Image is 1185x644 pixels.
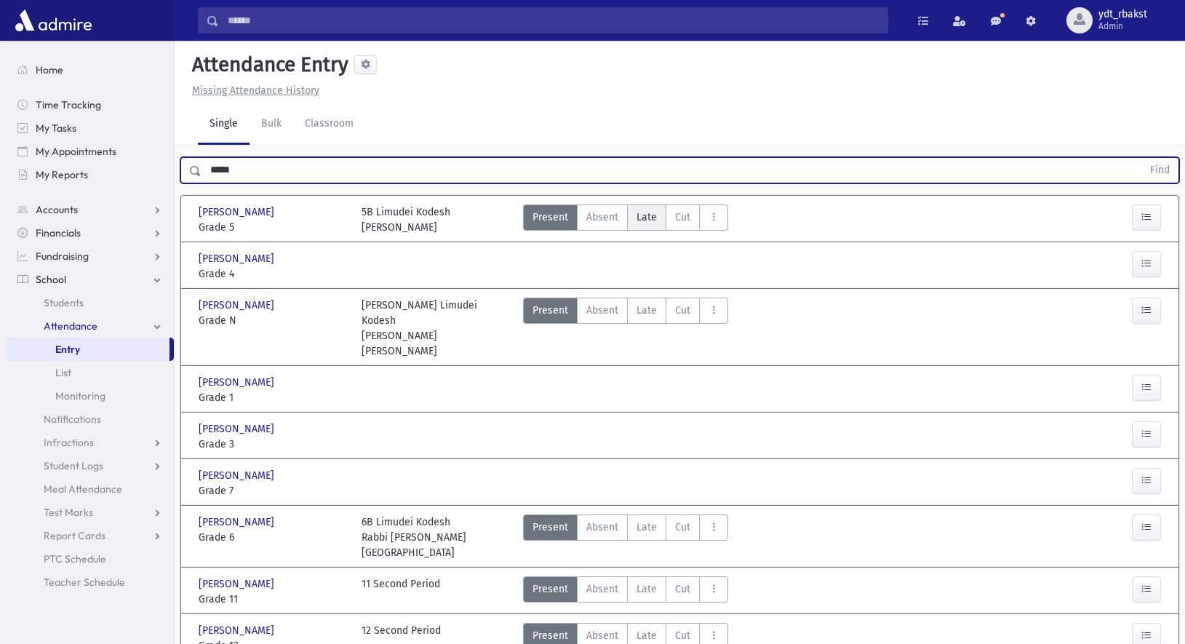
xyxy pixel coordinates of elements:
a: Monitoring [6,384,174,408]
a: List [6,361,174,384]
span: [PERSON_NAME] [199,468,277,483]
a: Meal Attendance [6,477,174,501]
span: Late [637,210,657,225]
button: Find [1141,158,1178,183]
span: Late [637,520,657,535]
a: Test Marks [6,501,174,524]
span: List [55,366,71,379]
u: Missing Attendance History [192,84,319,97]
span: [PERSON_NAME] [199,514,277,530]
div: 11 Second Period [362,576,440,607]
div: 6B Limudei Kodesh Rabbi [PERSON_NAME][GEOGRAPHIC_DATA] [362,514,510,560]
div: AttTypes [523,204,728,235]
input: Search [219,7,887,33]
span: Present [532,628,568,643]
span: ydt_rbakst [1098,9,1147,20]
span: [PERSON_NAME] [199,623,277,638]
a: PTC Schedule [6,547,174,571]
div: AttTypes [523,576,728,607]
a: Home [6,58,174,82]
h5: Attendance Entry [186,52,348,77]
span: Absent [586,520,618,535]
a: Time Tracking [6,93,174,116]
a: Notifications [6,408,174,431]
span: Fundraising [36,250,89,263]
span: Present [532,520,568,535]
span: Present [532,210,568,225]
span: Grade N [199,313,347,328]
a: Infractions [6,431,174,454]
span: Cut [675,210,690,225]
span: Admin [1098,20,1147,32]
a: My Tasks [6,116,174,140]
div: AttTypes [523,514,728,560]
a: Fundraising [6,245,174,268]
a: School [6,268,174,291]
img: AdmirePro [12,6,95,35]
span: [PERSON_NAME] [199,204,277,220]
a: My Appointments [6,140,174,163]
span: Teacher Schedule [44,576,125,589]
span: Report Cards [44,529,105,542]
a: Report Cards [6,524,174,547]
span: Students [44,296,84,309]
span: Absent [586,628,618,643]
span: Accounts [36,203,78,216]
span: Meal Attendance [44,482,122,496]
span: Absent [586,581,618,597]
span: Test Marks [44,506,93,519]
span: Cut [675,303,690,318]
span: Infractions [44,436,94,449]
span: Present [532,303,568,318]
a: Classroom [293,104,365,145]
a: Bulk [250,104,293,145]
a: Missing Attendance History [186,84,319,97]
a: Students [6,291,174,314]
span: [PERSON_NAME] [199,251,277,266]
span: Financials [36,226,81,239]
a: Accounts [6,198,174,221]
span: Late [637,581,657,597]
div: [PERSON_NAME] Limudei Kodesh [PERSON_NAME] [PERSON_NAME] [362,298,510,359]
span: Absent [586,303,618,318]
span: Monitoring [55,389,105,402]
span: My Reports [36,168,88,181]
span: Time Tracking [36,98,101,111]
a: Teacher Schedule [6,571,174,594]
span: PTC Schedule [44,552,106,565]
span: Notifications [44,413,101,426]
span: Grade 5 [199,220,347,235]
span: Grade 4 [199,266,347,282]
a: Financials [6,221,174,245]
span: Student Logs [44,459,103,472]
span: Absent [586,210,618,225]
a: Entry [6,338,169,361]
span: Late [637,303,657,318]
span: My Appointments [36,145,116,158]
span: [PERSON_NAME] [199,298,277,313]
span: Cut [675,581,690,597]
span: Cut [675,520,690,535]
span: [PERSON_NAME] [199,375,277,390]
span: [PERSON_NAME] [199,421,277,437]
span: School [36,273,66,286]
span: Home [36,63,63,76]
a: My Reports [6,163,174,186]
span: Grade 7 [199,483,347,498]
a: Single [198,104,250,145]
a: Attendance [6,314,174,338]
a: Student Logs [6,454,174,477]
div: 5B Limudei Kodesh [PERSON_NAME] [362,204,450,235]
span: Grade 6 [199,530,347,545]
span: Entry [55,343,80,356]
span: Attendance [44,319,97,333]
span: Present [532,581,568,597]
div: AttTypes [523,298,728,359]
span: My Tasks [36,122,76,135]
span: [PERSON_NAME] [199,576,277,592]
span: Grade 1 [199,390,347,405]
span: Grade 3 [199,437,347,452]
span: Grade 11 [199,592,347,607]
